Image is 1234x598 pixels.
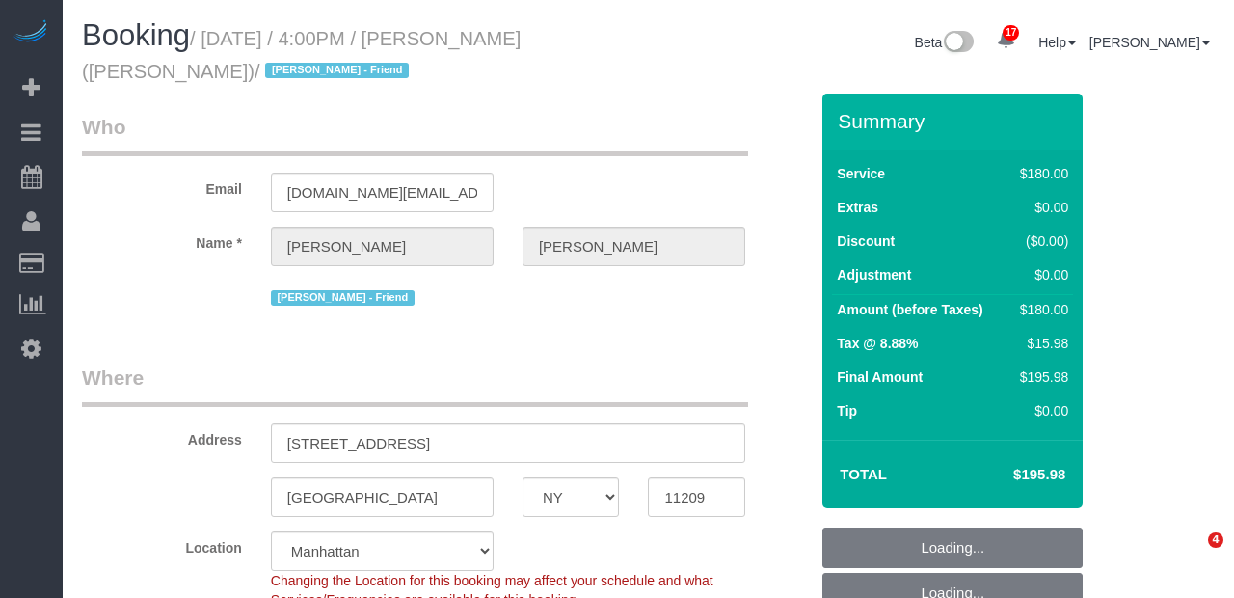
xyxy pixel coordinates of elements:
label: Discount [837,231,895,251]
span: [PERSON_NAME] - Friend [271,290,415,306]
span: Booking [82,18,190,52]
a: 17 [987,19,1025,62]
small: / [DATE] / 4:00PM / [PERSON_NAME] ([PERSON_NAME]) [82,28,521,82]
label: Final Amount [837,367,923,387]
a: [PERSON_NAME] [1089,35,1210,50]
label: Tax @ 8.88% [837,334,918,353]
span: [PERSON_NAME] - Friend [265,63,409,78]
div: $0.00 [1012,198,1068,217]
div: $195.98 [1012,367,1068,387]
iframe: Intercom live chat [1168,532,1215,579]
input: City [271,477,494,517]
legend: Who [82,113,748,156]
div: $15.98 [1012,334,1068,353]
span: / [255,61,415,82]
a: Beta [915,35,975,50]
span: 4 [1208,532,1223,548]
label: Service [837,164,885,183]
label: Amount (before Taxes) [837,300,982,319]
img: Automaid Logo [12,19,50,46]
div: ($0.00) [1012,231,1068,251]
div: $0.00 [1012,401,1068,421]
span: 17 [1003,25,1019,41]
input: Zip Code [648,477,745,517]
img: New interface [942,31,974,56]
legend: Where [82,364,748,407]
div: $180.00 [1012,164,1068,183]
input: Email [271,173,494,212]
a: Help [1038,35,1076,50]
label: Email [67,173,256,199]
label: Adjustment [837,265,911,285]
label: Address [67,423,256,449]
input: Last Name [523,227,745,266]
label: Extras [837,198,878,217]
strong: Total [840,466,887,482]
h4: $195.98 [955,467,1065,483]
div: $0.00 [1012,265,1068,285]
input: First Name [271,227,494,266]
label: Tip [837,401,857,421]
div: $180.00 [1012,300,1068,319]
label: Name * [67,227,256,253]
h3: Summary [838,110,1073,132]
label: Location [67,531,256,557]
